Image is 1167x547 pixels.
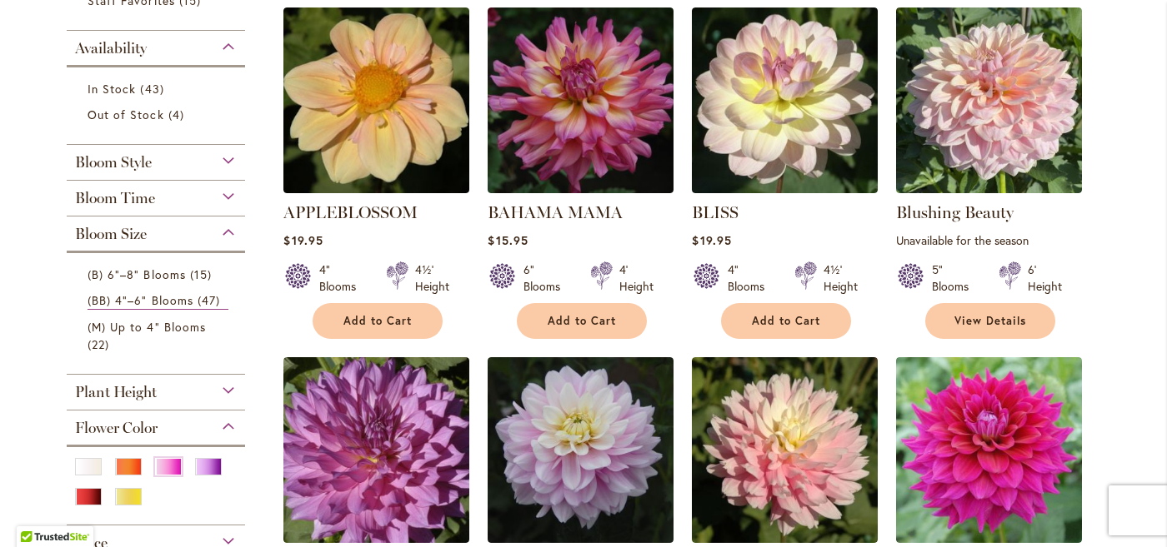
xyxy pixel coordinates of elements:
[88,81,136,97] span: In Stock
[75,39,147,57] span: Availability
[896,530,1082,546] a: CHLOE JANAE
[488,7,674,193] img: Bahama Mama
[692,530,878,546] a: CHILSON'S PRIDE
[88,107,164,122] span: Out of Stock
[721,303,851,339] button: Add to Cart
[692,202,739,222] a: BLISS
[488,202,623,222] a: BAHAMA MAMA
[319,261,366,295] div: 4" Blooms
[190,266,216,283] span: 15
[198,291,224,309] span: 47
[925,303,1055,339] a: View Details
[88,106,228,123] a: Out of Stock 4
[283,357,469,543] img: BRUSHSTROKES
[488,232,528,248] span: $15.95
[88,80,228,97] a: In Stock 43
[75,153,152,172] span: Bloom Style
[168,106,188,123] span: 4
[75,383,157,401] span: Plant Height
[752,314,820,328] span: Add to Cart
[75,419,158,437] span: Flower Color
[88,319,206,335] span: (M) Up to 4" Blooms
[692,181,878,196] a: BLISS
[283,181,469,196] a: APPLEBLOSSOM
[343,314,412,328] span: Add to Cart
[896,232,1082,248] p: Unavailable for the season
[896,357,1082,543] img: CHLOE JANAE
[896,181,1082,196] a: Blushing Beauty
[283,232,323,248] span: $19.95
[488,530,674,546] a: Charlotte Mae
[728,261,774,295] div: 4" Blooms
[896,7,1082,193] img: Blushing Beauty
[88,336,113,353] span: 22
[517,303,647,339] button: Add to Cart
[1028,261,1062,295] div: 6' Height
[13,488,59,535] iframe: Launch Accessibility Center
[896,202,1014,222] a: Blushing Beauty
[140,80,168,97] span: 43
[283,202,418,222] a: APPLEBLOSSOM
[488,181,674,196] a: Bahama Mama
[88,266,186,282] span: (B) 6"–8" Blooms
[488,357,674,543] img: Charlotte Mae
[415,261,449,295] div: 4½' Height
[283,530,469,546] a: BRUSHSTROKES
[692,357,878,543] img: CHILSON'S PRIDE
[88,266,228,283] a: (B) 6"–8" Blooms 15
[824,261,858,295] div: 4½' Height
[88,292,193,308] span: (BB) 4"–6" Blooms
[932,261,979,295] div: 5" Blooms
[523,261,570,295] div: 6" Blooms
[283,7,469,193] img: APPLEBLOSSOM
[954,314,1026,328] span: View Details
[619,261,654,295] div: 4' Height
[692,7,878,193] img: BLISS
[75,189,155,207] span: Bloom Time
[88,318,228,353] a: (M) Up to 4" Blooms 22
[548,314,616,328] span: Add to Cart
[75,225,147,243] span: Bloom Size
[88,291,228,310] a: (BB) 4"–6" Blooms 47
[692,232,731,248] span: $19.95
[313,303,443,339] button: Add to Cart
